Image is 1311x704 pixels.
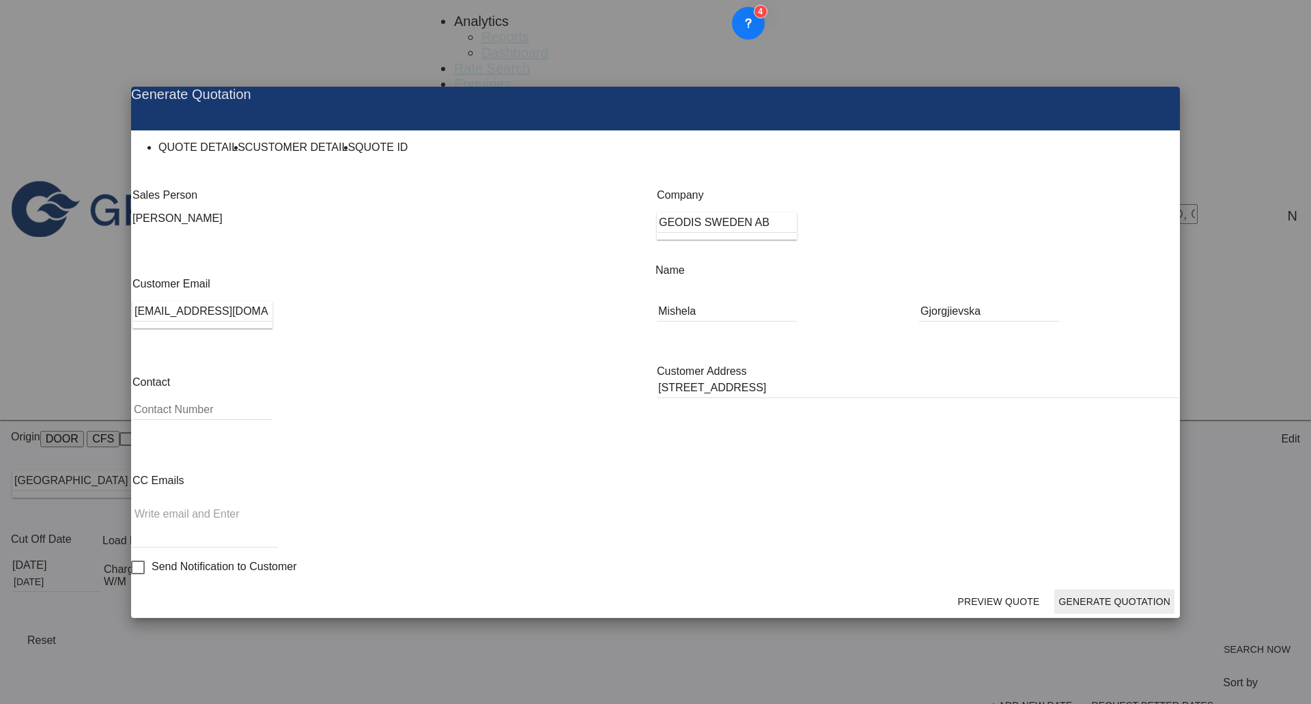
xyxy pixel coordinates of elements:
[657,378,1179,398] input: Customer Address
[133,301,272,322] input: Search by Customer Name/Email Id/Company
[132,498,277,547] md-chips-wrap: Chips container. Enter the text area, then type text, and press enter to add a chip.
[657,301,797,322] input: First Name
[132,376,272,389] p: Contact
[658,212,797,233] input: Company Name
[131,87,251,102] span: Generate Quotation
[132,475,277,487] p: CC Emails
[941,594,957,610] md-icon: icon-eye
[131,561,297,574] md-checkbox: Checkbox No Ink
[132,278,272,290] p: Customer Email
[1119,87,1136,103] md-icon: icon-close fg-AAA8AD cursor m-0
[245,141,355,154] li: CUSTOMER DETAILS
[937,589,1043,614] button: icon-eyePreview Quote
[132,399,272,420] input: Contact Number
[135,503,272,525] input: Chips input.
[657,365,747,377] span: Customer Address
[919,301,1059,322] input: Last Name
[355,141,408,154] li: QUOTE ID
[1054,589,1174,614] button: Generate Quotation
[132,212,223,225] div: [PERSON_NAME]
[158,141,245,154] li: QUOTE DETAILS
[131,87,1180,618] md-dialog: Generate QuotationQUOTE ...
[152,561,297,573] div: Send Notification to Customer
[657,189,797,201] p: Company
[655,264,1180,277] p: Name
[132,189,223,201] p: Sales Person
